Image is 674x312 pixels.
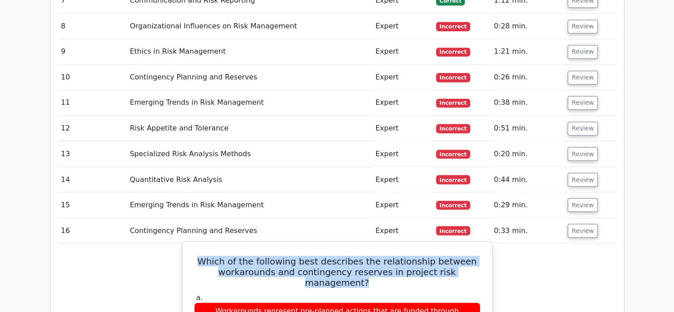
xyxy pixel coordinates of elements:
button: Review [568,45,598,59]
span: a. [196,293,203,301]
td: Expert [372,167,432,192]
td: Emerging Trends in Risk Management [126,192,372,217]
span: Incorrect [436,175,470,184]
td: 1:21 min. [490,39,564,64]
td: 15 [58,192,126,217]
button: Review [568,147,598,161]
td: 12 [58,116,126,141]
span: Incorrect [436,47,470,56]
td: 9 [58,39,126,64]
span: Incorrect [436,226,470,235]
td: Organizational Influences on Risk Management [126,14,372,39]
td: 0:38 min. [490,90,564,115]
button: Review [568,71,598,84]
button: Review [568,122,598,135]
td: Expert [372,192,432,217]
span: Incorrect [436,73,470,82]
td: Specialized Risk Analysis Methods [126,141,372,166]
span: Incorrect [436,124,470,133]
td: 0:29 min. [490,192,564,217]
td: 0:33 min. [490,218,564,243]
button: Review [568,96,598,110]
span: Incorrect [436,99,470,107]
td: Expert [372,116,432,141]
span: Incorrect [436,150,470,158]
td: 0:51 min. [490,116,564,141]
td: Expert [372,65,432,90]
td: 8 [58,14,126,39]
td: Expert [372,218,432,243]
button: Review [568,224,598,237]
td: Risk Appetite and Tolerance [126,116,372,141]
td: Contingency Planning and Reserves [126,65,372,90]
button: Review [568,198,598,212]
button: Review [568,20,598,33]
td: 13 [58,141,126,166]
td: Expert [372,14,432,39]
td: 0:26 min. [490,65,564,90]
td: Emerging Trends in Risk Management [126,90,372,115]
h5: Which of the following best describes the relationship between workarounds and contingency reserv... [193,256,481,288]
td: 16 [58,218,126,243]
td: 11 [58,90,126,115]
td: Expert [372,141,432,166]
td: Quantitative Risk Analysis [126,167,372,192]
td: 14 [58,167,126,192]
td: Expert [372,39,432,64]
button: Review [568,173,598,186]
span: Incorrect [436,22,470,31]
td: 0:20 min. [490,141,564,166]
td: 0:28 min. [490,14,564,39]
td: 0:44 min. [490,167,564,192]
td: 10 [58,65,126,90]
td: Ethics in Risk Management [126,39,372,64]
td: Expert [372,90,432,115]
td: Contingency Planning and Reserves [126,218,372,243]
span: Incorrect [436,201,470,209]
